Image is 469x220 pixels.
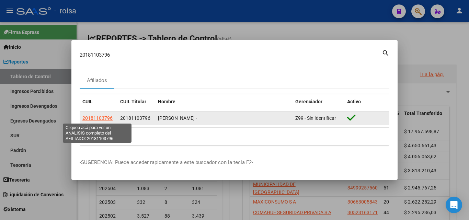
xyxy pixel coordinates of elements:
[87,77,107,84] div: Afiliados
[120,115,150,121] span: 20181103796
[117,94,155,109] datatable-header-cell: CUIL Titular
[80,94,117,109] datatable-header-cell: CUIL
[382,48,390,57] mat-icon: search
[120,99,146,104] span: CUIL Titular
[295,99,322,104] span: Gerenciador
[347,99,361,104] span: Activo
[295,115,336,121] span: Z99 - Sin Identificar
[158,114,290,122] div: [PERSON_NAME] -
[155,94,293,109] datatable-header-cell: Nombre
[293,94,344,109] datatable-header-cell: Gerenciador
[82,115,113,121] span: 20181103796
[158,99,175,104] span: Nombre
[344,94,389,109] datatable-header-cell: Activo
[80,159,389,166] p: -SUGERENCIA: Puede acceder rapidamente a este buscador con la tecla F2-
[82,99,93,104] span: CUIL
[446,197,462,213] div: Open Intercom Messenger
[80,128,389,145] div: 1 total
